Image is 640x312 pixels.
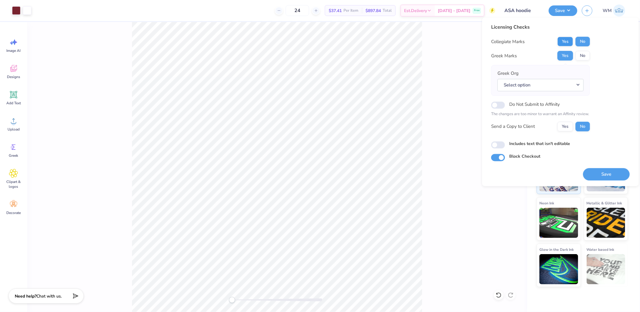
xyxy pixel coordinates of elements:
input: Untitled Design [500,5,544,17]
div: Accessibility label [229,297,235,303]
input: – – [286,5,309,16]
span: Total [383,8,392,14]
button: Yes [557,51,573,61]
span: Clipart & logos [4,179,24,189]
span: $897.84 [365,8,381,14]
span: Neon Ink [539,200,554,206]
span: Free [474,8,480,13]
label: Block Checkout [509,153,540,159]
span: Per Item [344,8,358,14]
img: Metallic & Glitter Ink [587,208,626,238]
div: Collegiate Marks [491,38,525,45]
span: Metallic & Glitter Ink [587,200,622,206]
button: Save [549,5,577,16]
span: Water based Ink [587,246,614,253]
span: $37.41 [329,8,342,14]
img: Glow in the Dark Ink [539,254,578,284]
label: Do Not Submit to Affinity [509,100,560,108]
label: Includes text that isn't editable [509,140,570,147]
button: No [576,121,590,131]
label: Greek Org [497,70,519,77]
span: [DATE] - [DATE] [438,8,470,14]
span: Greek [9,153,18,158]
span: Est. Delivery [404,8,427,14]
button: Save [583,168,630,180]
span: WM [603,7,612,14]
span: Image AI [7,48,21,53]
button: Yes [557,121,573,131]
img: Neon Ink [539,208,578,238]
button: Select option [497,79,584,91]
button: No [576,51,590,61]
span: Chat with us. [36,293,62,299]
img: Water based Ink [587,254,626,284]
span: Add Text [6,101,21,106]
span: Glow in the Dark Ink [539,246,574,253]
strong: Need help? [15,293,36,299]
img: Wilfredo Manabat [613,5,625,17]
span: Designs [7,74,20,79]
span: Decorate [6,210,21,215]
button: No [576,37,590,46]
div: Licensing Checks [491,24,590,31]
span: Upload [8,127,20,132]
p: The changes are too minor to warrant an Affinity review. [491,111,590,117]
div: Greek Marks [491,52,517,59]
div: Send a Copy to Client [491,123,535,130]
button: Yes [557,37,573,46]
a: WM [600,5,628,17]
